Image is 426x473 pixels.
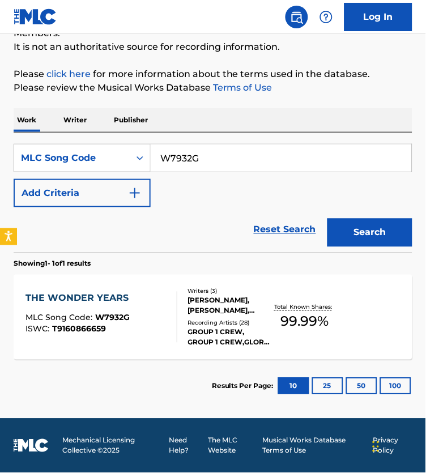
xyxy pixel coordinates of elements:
[21,151,123,165] div: MLC Song Code
[346,378,377,395] button: 50
[14,259,91,269] p: Showing 1 - 1 of 1 results
[25,313,95,323] span: MLC Song Code :
[344,3,412,31] a: Log In
[286,6,308,28] a: Public Search
[25,324,52,334] span: ISWC :
[62,436,163,456] span: Mechanical Licensing Collective © 2025
[278,378,309,395] button: 10
[281,312,329,332] span: 99.99 %
[46,69,91,79] a: click here
[25,292,134,305] div: THE WONDER YEARS
[14,81,412,95] p: Please review the Musical Works Database
[95,313,130,323] span: W7932G
[312,378,343,395] button: 25
[369,419,426,473] iframe: Chat Widget
[14,8,57,25] img: MLC Logo
[275,303,335,312] p: Total Known Shares:
[128,186,142,200] img: 9d2ae6d4665cec9f34b9.svg
[110,108,151,132] p: Publisher
[320,10,333,24] img: help
[60,108,90,132] p: Writer
[373,430,380,464] div: Drag
[14,275,412,360] a: THE WONDER YEARSMLC Song Code:W7932GISWC:T9160866659Writers (3)[PERSON_NAME], [PERSON_NAME], [PER...
[14,67,412,81] p: Please for more information about the terms used in the database.
[14,108,40,132] p: Work
[263,436,367,456] a: Musical Works Database Terms of Use
[14,179,151,207] button: Add Criteria
[14,144,412,253] form: Search Form
[208,436,255,456] a: The MLC Website
[14,439,49,453] img: logo
[211,82,272,93] a: Terms of Use
[188,319,272,327] div: Recording Artists ( 28 )
[188,287,272,296] div: Writers ( 3 )
[169,436,202,456] a: Need Help?
[52,324,106,334] span: T9160866659
[327,219,412,247] button: Search
[290,10,304,24] img: search
[14,40,412,54] p: It is not an authoritative source for recording information.
[380,378,411,395] button: 100
[315,6,338,28] div: Help
[188,296,272,316] div: [PERSON_NAME], [PERSON_NAME], [PERSON_NAME]
[212,381,276,391] p: Results Per Page:
[188,327,272,348] div: GROUP 1 CREW, GROUP 1 CREW,GLORY,[PERSON_NAME], GROUP 1 CREW,GLORY,[PERSON_NAME], GROUP 1 CREW, G...
[248,218,322,242] a: Reset Search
